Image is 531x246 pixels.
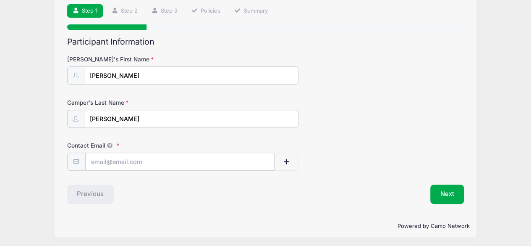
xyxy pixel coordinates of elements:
[62,222,470,230] p: Powered by Camp Network
[67,4,103,18] a: Step 1
[186,4,226,18] a: Policies
[106,4,143,18] a: Step 2
[85,153,275,171] input: email@email.com
[84,110,299,128] input: Camper's Last Name
[84,66,299,85] input: Camper's First Name
[67,37,464,47] h2: Participant Information
[229,4,273,18] a: Summary
[67,98,199,107] label: Camper's Last Name
[67,55,199,63] label: [PERSON_NAME]'s First Name
[67,141,199,150] label: Contact Email
[430,185,464,204] button: Next
[146,4,183,18] a: Step 3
